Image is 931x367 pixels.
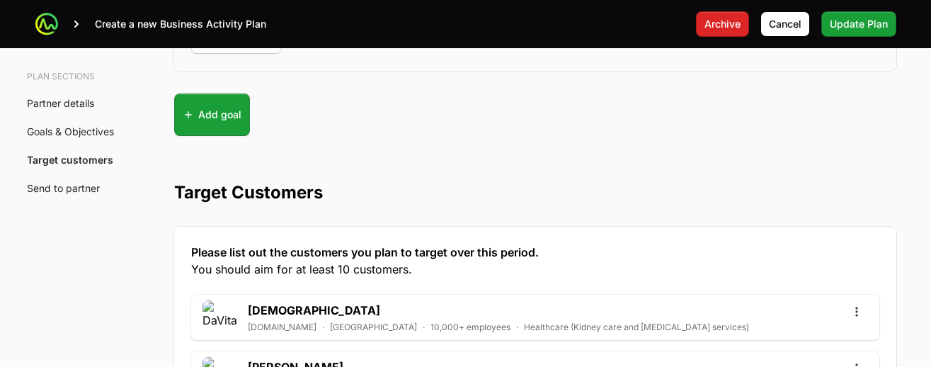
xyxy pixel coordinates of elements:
span: Archive [704,16,741,33]
h2: Target Customers [174,181,896,204]
a: [DOMAIN_NAME] [248,322,316,333]
span: · [322,322,324,333]
span: · [516,322,518,333]
p: [GEOGRAPHIC_DATA] [330,322,417,333]
h2: [DEMOGRAPHIC_DATA] [248,302,749,319]
a: Partner details [27,97,94,109]
a: Goals & Objectives [27,125,114,137]
h3: Please list out the customers you plan to target over this period. [191,244,879,278]
span: Add goal [183,98,241,132]
a: Target customers [27,154,113,166]
span: Cancel [769,16,801,33]
img: DaVita [202,300,236,334]
a: Send to partner [27,182,100,194]
span: · [423,322,425,333]
button: Archive [696,11,749,37]
img: ActivitySource [35,13,58,35]
button: Cancel [760,11,810,37]
h3: Plan sections [27,71,123,82]
span: Update Plan [830,16,888,33]
span: You should aim for at least 10 customers. [191,261,879,278]
p: 10,000+ employees [430,322,510,333]
p: Healthcare (Kidney care and [MEDICAL_DATA] services) [524,322,749,333]
button: Update Plan [821,11,896,37]
p: Create a new Business Activity Plan [95,17,266,31]
button: Open options [845,300,868,323]
button: Add goal [174,94,250,136]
